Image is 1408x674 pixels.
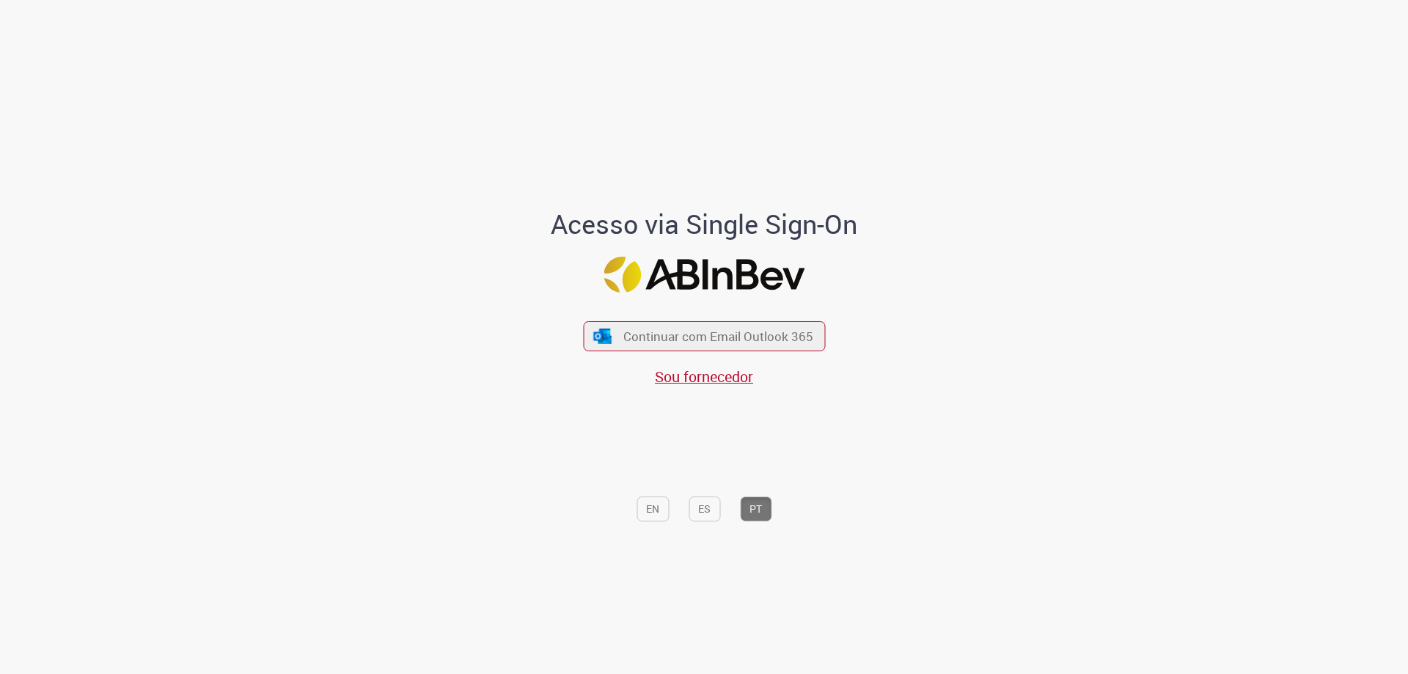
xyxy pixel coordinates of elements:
a: Sou fornecedor [655,367,753,387]
button: ES [689,497,720,521]
img: Logo ABInBev [604,257,804,293]
button: ícone Azure/Microsoft 360 Continuar com Email Outlook 365 [583,321,825,351]
button: PT [740,497,771,521]
img: ícone Azure/Microsoft 360 [593,329,613,344]
h1: Acesso via Single Sign-On [501,210,908,239]
button: EN [637,497,669,521]
span: Continuar com Email Outlook 365 [623,328,813,345]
